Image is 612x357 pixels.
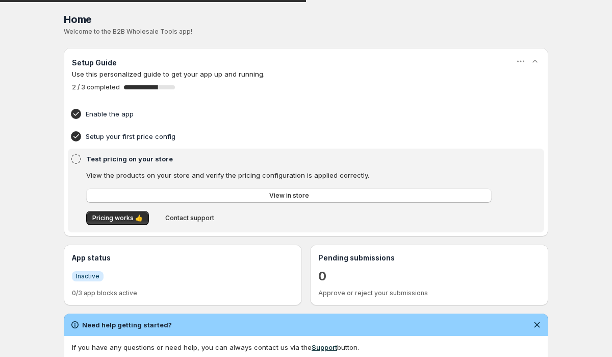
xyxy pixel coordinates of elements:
h4: Test pricing on your store [86,154,495,164]
p: Welcome to the B2B Wholesale Tools app! [64,28,548,36]
a: 0 [318,268,326,284]
h2: Need help getting started? [82,320,172,330]
h3: Pending submissions [318,253,540,263]
span: Inactive [76,272,99,280]
p: 0/3 app blocks active [72,289,294,297]
button: Pricing works 👍 [86,211,149,225]
a: InfoInactive [72,271,104,281]
a: View in store [86,188,492,203]
span: Pricing works 👍 [92,214,143,222]
h3: Setup Guide [72,58,117,68]
button: Contact support [159,211,220,225]
a: Support [312,343,337,351]
p: Use this personalized guide to get your app up and running. [72,69,540,79]
p: View the products on your store and verify the pricing configuration is applied correctly. [86,170,492,180]
span: Contact support [165,214,214,222]
button: Dismiss notification [530,318,544,332]
span: 2 / 3 completed [72,83,120,91]
span: Home [64,13,92,26]
span: View in store [269,192,309,200]
h3: App status [72,253,294,263]
h4: Enable the app [86,109,495,119]
p: Approve or reject your submissions [318,289,540,297]
div: If you have any questions or need help, you can always contact us via the button. [72,342,540,352]
h4: Setup your first price config [86,131,495,141]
